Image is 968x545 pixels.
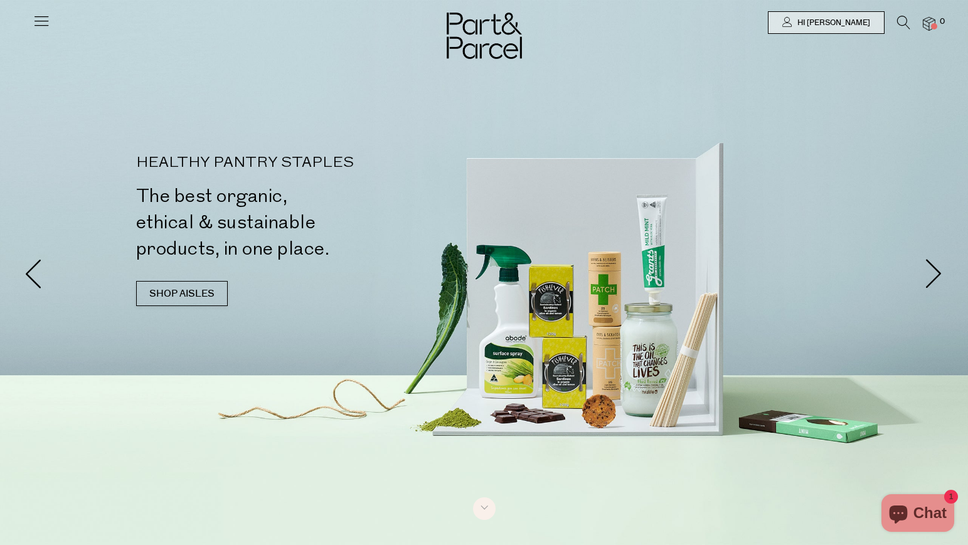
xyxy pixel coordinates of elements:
p: HEALTHY PANTRY STAPLES [136,156,489,171]
span: 0 [937,16,948,28]
a: Hi [PERSON_NAME] [768,11,885,34]
inbox-online-store-chat: Shopify online store chat [878,494,958,535]
a: SHOP AISLES [136,281,228,306]
img: Part&Parcel [447,13,522,59]
a: 0 [923,17,935,30]
h2: The best organic, ethical & sustainable products, in one place. [136,183,489,262]
span: Hi [PERSON_NAME] [794,18,870,28]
